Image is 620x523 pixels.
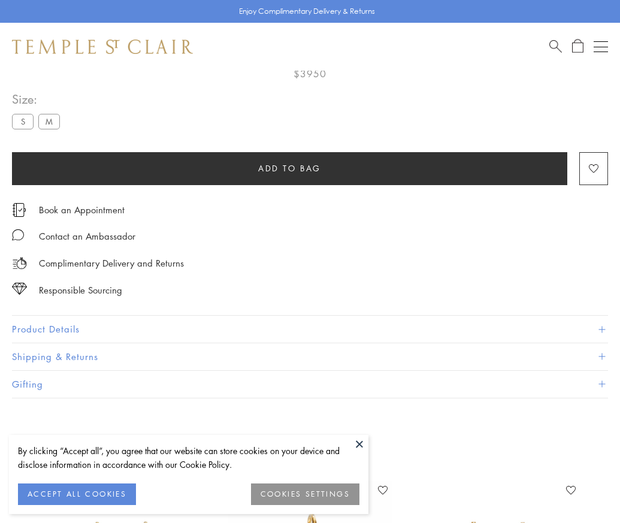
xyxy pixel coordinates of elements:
label: M [38,114,60,129]
div: Contact an Ambassador [39,229,135,244]
span: Size: [12,89,65,109]
div: Responsible Sourcing [39,283,122,298]
img: MessageIcon-01_2.svg [12,229,24,241]
label: S [12,114,34,129]
a: Search [549,39,562,54]
img: icon_delivery.svg [12,256,27,271]
button: Add to bag [12,152,567,185]
a: Book an Appointment [39,203,125,216]
div: By clicking “Accept all”, you agree that our website can store cookies on your device and disclos... [18,444,359,471]
button: Product Details [12,316,608,343]
p: Enjoy Complimentary Delivery & Returns [239,5,375,17]
span: Add to bag [258,162,321,175]
img: Temple St. Clair [12,40,193,54]
button: Open navigation [594,40,608,54]
button: Gifting [12,371,608,398]
a: Open Shopping Bag [572,39,583,54]
img: icon_appointment.svg [12,203,26,217]
span: $3950 [294,66,326,81]
button: Shipping & Returns [12,343,608,370]
button: COOKIES SETTINGS [251,483,359,505]
img: icon_sourcing.svg [12,283,27,295]
button: ACCEPT ALL COOKIES [18,483,136,505]
p: Complimentary Delivery and Returns [39,256,184,271]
